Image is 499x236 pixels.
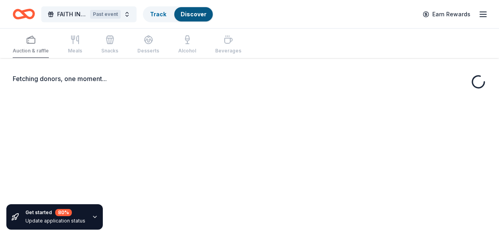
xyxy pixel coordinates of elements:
[143,6,214,22] button: TrackDiscover
[418,7,475,21] a: Earn Rewards
[181,11,206,17] a: Discover
[13,74,486,83] div: Fetching donors, one moment...
[13,5,35,23] a: Home
[25,209,85,216] div: Get started
[90,10,121,19] div: Past event
[25,218,85,224] div: Update application status
[41,6,137,22] button: FAITH IN ACTION BOYZ2MEN CONFERENCEPast event
[55,209,72,216] div: 80 %
[150,11,166,17] a: Track
[57,10,87,19] span: FAITH IN ACTION BOYZ2MEN CONFERENCE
